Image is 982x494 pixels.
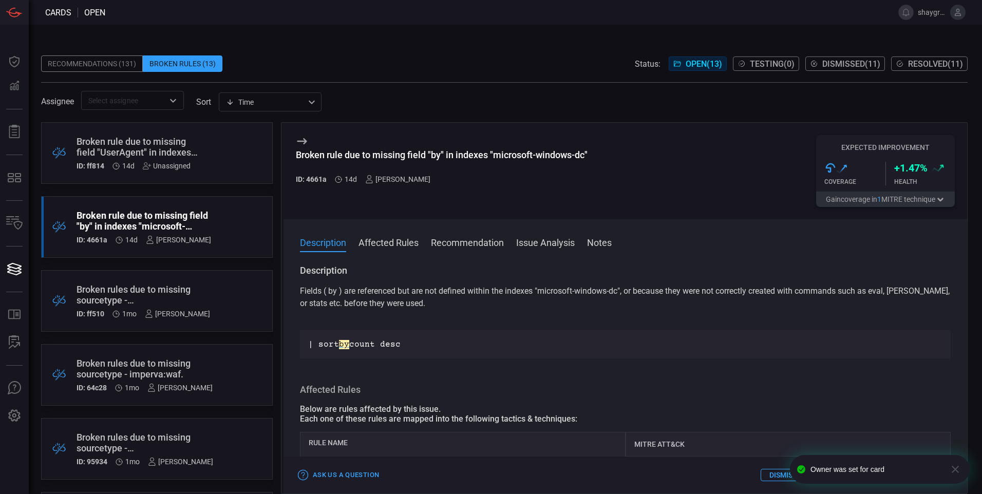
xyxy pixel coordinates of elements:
[77,458,107,466] h5: ID: 95934
[196,97,211,107] label: sort
[143,162,191,170] div: Unassigned
[122,310,137,318] span: Jul 21, 2025 1:34 PM
[810,465,942,473] div: Owner was set for card
[816,192,955,207] button: Gaincoverage in1MITRE technique
[2,330,27,355] button: ALERT ANALYSIS
[2,376,27,401] button: Ask Us A Question
[918,8,946,16] span: shaygro1
[146,236,211,244] div: [PERSON_NAME]
[41,55,143,72] div: Recommendations (131)
[166,93,180,108] button: Open
[125,236,138,244] span: Aug 12, 2025 10:58 AM
[626,432,951,457] div: MITRE ATT&CK
[143,55,222,72] div: Broken Rules (13)
[147,384,213,392] div: [PERSON_NAME]
[296,149,588,160] div: Broken rule due to missing field "by" in indexes "microsoft-windows-dc"
[894,162,928,174] h3: + 1.47 %
[2,302,27,327] button: Rule Catalog
[84,94,164,107] input: Select assignee
[516,236,575,248] button: Issue Analysis
[300,236,346,248] button: Description
[77,358,213,379] div: Broken rules due to missing sourcetype - imperva:waf.
[300,414,951,424] div: Each one of these rules are mapped into the following tactics & techniques:
[894,178,955,185] div: Health
[296,175,327,183] h5: ID: 4661a
[822,59,880,69] span: Dismissed ( 11 )
[300,264,951,277] h3: Description
[587,236,612,248] button: Notes
[300,384,951,396] h3: Affected Rules
[2,49,27,74] button: Dashboard
[750,59,795,69] span: Testing ( 0 )
[816,143,955,151] h5: Expected Improvement
[2,404,27,428] button: Preferences
[635,59,660,69] span: Status:
[125,458,140,466] span: Jul 21, 2025 1:33 PM
[77,284,210,306] div: Broken rules due to missing sourcetype - imperva:waf:security:cef.
[77,210,211,232] div: Broken rule due to missing field "by" in indexes "microsoft-windows-dc"
[358,236,419,248] button: Affected Rules
[365,175,430,183] div: [PERSON_NAME]
[77,236,107,244] h5: ID: 4661a
[125,384,139,392] span: Jul 21, 2025 1:34 PM
[761,469,805,481] button: Dismiss
[908,59,963,69] span: Resolved ( 11 )
[308,338,942,351] p: | sort count desc
[2,120,27,144] button: Reports
[148,458,213,466] div: [PERSON_NAME]
[891,56,968,71] button: Resolved(11)
[77,432,213,453] div: Broken rules due to missing sourcetype - imperva:waf:system:cef.
[431,236,504,248] button: Recommendation
[824,178,885,185] div: Coverage
[345,175,357,183] span: Aug 12, 2025 10:58 AM
[77,384,107,392] h5: ID: 64c28
[2,257,27,281] button: Cards
[686,59,722,69] span: Open ( 13 )
[77,310,104,318] h5: ID: ff510
[300,432,626,481] div: Rule Name
[300,404,951,414] div: Below are rules affected by this issue.
[145,310,210,318] div: [PERSON_NAME]
[226,97,305,107] div: Time
[805,56,885,71] button: Dismissed(11)
[669,56,727,71] button: Open(13)
[2,74,27,99] button: Detections
[296,467,382,483] button: Ask Us a Question
[84,8,105,17] span: open
[339,340,349,349] em: by
[45,8,71,17] span: Cards
[41,97,74,106] span: Assignee
[122,162,135,170] span: Aug 12, 2025 11:01 AM
[300,285,951,322] p: Fields ( by ) are referenced but are not defined within the indexes "microsoft-windows-dc", or be...
[877,195,881,203] span: 1
[77,162,104,170] h5: ID: ff814
[77,136,198,158] div: Broken rule due to missing field "UserAgent" in indexes "imperva_securesphere"
[2,211,27,236] button: Inventory
[733,56,799,71] button: Testing(0)
[2,165,27,190] button: MITRE - Detection Posture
